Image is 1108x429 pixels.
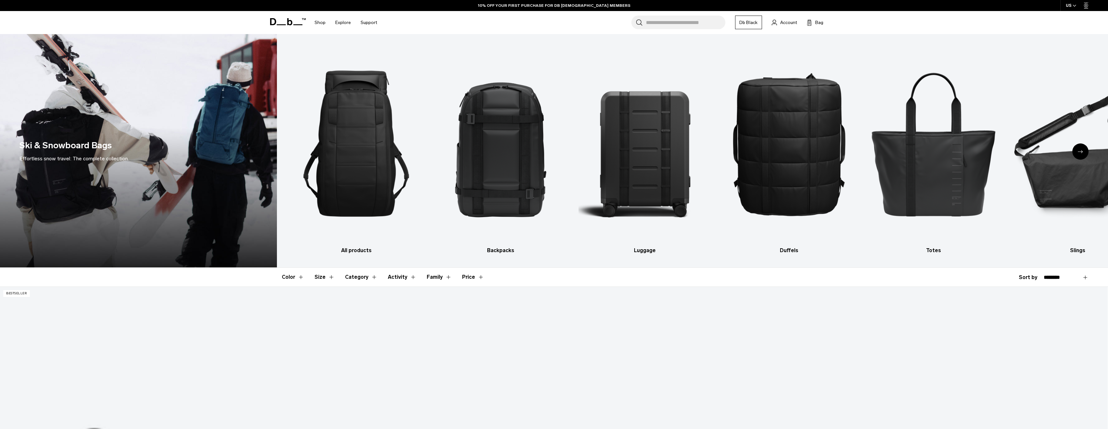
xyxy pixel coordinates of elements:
[290,44,423,254] li: 1 / 10
[19,139,112,152] h1: Ski & Snowboard Bags
[434,247,567,254] h3: Backpacks
[735,16,762,29] a: Db Black
[361,11,377,34] a: Support
[335,11,351,34] a: Explore
[427,268,452,287] button: Toggle Filter
[867,44,1000,254] li: 5 / 10
[434,44,567,243] img: Db
[772,18,797,26] a: Account
[723,44,856,243] img: Db
[388,268,416,287] button: Toggle Filter
[282,268,304,287] button: Toggle Filter
[723,44,856,254] a: Db Duffels
[345,268,377,287] button: Toggle Filter
[578,44,711,254] a: Db Luggage
[478,3,630,8] a: 10% OFF YOUR FIRST PURCHASE FOR DB [DEMOGRAPHIC_DATA] MEMBERS
[434,44,567,254] a: Db Backpacks
[780,19,797,26] span: Account
[315,268,335,287] button: Toggle Filter
[310,11,382,34] nav: Main Navigation
[315,11,326,34] a: Shop
[723,247,856,254] h3: Duffels
[867,247,1000,254] h3: Totes
[867,44,1000,254] a: Db Totes
[723,44,856,254] li: 4 / 10
[290,44,423,243] img: Db
[578,247,711,254] h3: Luggage
[3,290,30,297] p: Bestseller
[462,268,484,287] button: Toggle Price
[290,247,423,254] h3: All products
[867,44,1000,243] img: Db
[578,44,711,254] li: 3 / 10
[1072,143,1089,160] div: Next slide
[578,44,711,243] img: Db
[19,155,129,162] span: Effortless snow travel: The complete collection.
[815,19,823,26] span: Bag
[290,44,423,254] a: Db All products
[434,44,567,254] li: 2 / 10
[807,18,823,26] button: Bag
